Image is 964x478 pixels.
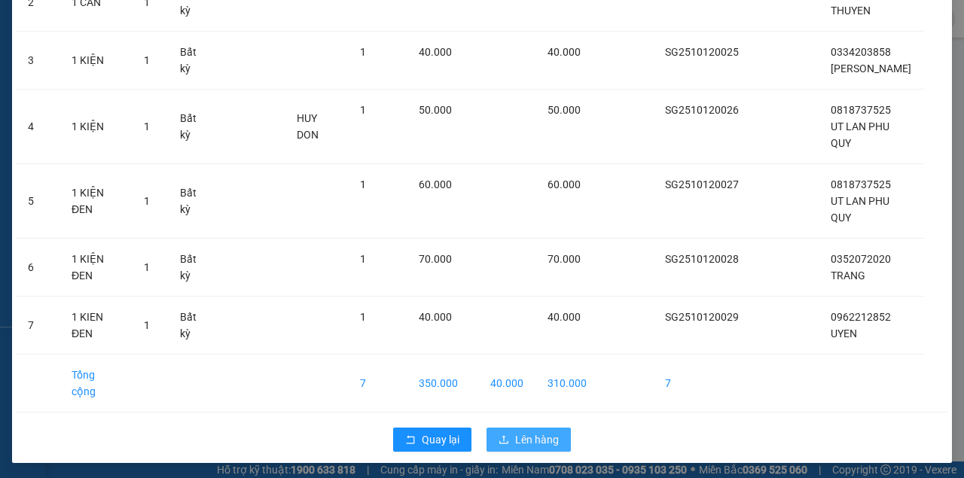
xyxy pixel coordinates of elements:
[360,253,366,265] span: 1
[168,297,219,355] td: Bất kỳ
[168,32,219,90] td: Bất kỳ
[422,431,459,448] span: Quay lại
[144,120,150,132] span: 1
[419,311,452,323] span: 40.000
[419,178,452,190] span: 60.000
[59,297,132,355] td: 1 KIEN ĐEN
[59,164,132,239] td: 1 KIỆN ĐEN
[419,46,452,58] span: 40.000
[515,431,559,448] span: Lên hàng
[831,195,889,224] span: UT LAN PHU QUY
[348,355,407,413] td: 7
[831,62,911,75] span: [PERSON_NAME]
[16,90,59,164] td: 4
[393,428,471,452] button: rollbackQuay lại
[831,327,857,339] span: UYEN
[144,261,150,273] span: 1
[297,112,319,141] span: HUY DON
[407,355,478,413] td: 350.000
[665,253,739,265] span: SG2510120028
[168,239,219,297] td: Bất kỳ
[487,428,571,452] button: uploadLên hàng
[831,46,891,58] span: 0334203858
[144,195,150,207] span: 1
[831,178,891,190] span: 0818737525
[535,355,599,413] td: 310.000
[548,178,581,190] span: 60.000
[419,253,452,265] span: 70.000
[59,239,132,297] td: 1 KIỆN ĐEN
[831,269,865,282] span: TRANG
[419,104,452,116] span: 50.000
[360,311,366,323] span: 1
[548,311,581,323] span: 40.000
[653,355,751,413] td: 7
[59,355,132,413] td: Tổng cộng
[499,434,509,446] span: upload
[665,46,739,58] span: SG2510120025
[144,319,150,331] span: 1
[168,164,219,239] td: Bất kỳ
[548,46,581,58] span: 40.000
[665,178,739,190] span: SG2510120027
[831,120,889,149] span: UT LAN PHU QUY
[405,434,416,446] span: rollback
[144,54,150,66] span: 1
[16,239,59,297] td: 6
[665,104,739,116] span: SG2510120026
[16,32,59,90] td: 3
[59,90,132,164] td: 1 KIỆN
[360,46,366,58] span: 1
[831,104,891,116] span: 0818737525
[831,311,891,323] span: 0962212852
[168,90,219,164] td: Bất kỳ
[831,5,871,17] span: THUYEN
[548,104,581,116] span: 50.000
[665,311,739,323] span: SG2510120029
[548,253,581,265] span: 70.000
[16,297,59,355] td: 7
[59,32,132,90] td: 1 KIỆN
[360,178,366,190] span: 1
[16,164,59,239] td: 5
[360,104,366,116] span: 1
[478,355,535,413] td: 40.000
[831,253,891,265] span: 0352072020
